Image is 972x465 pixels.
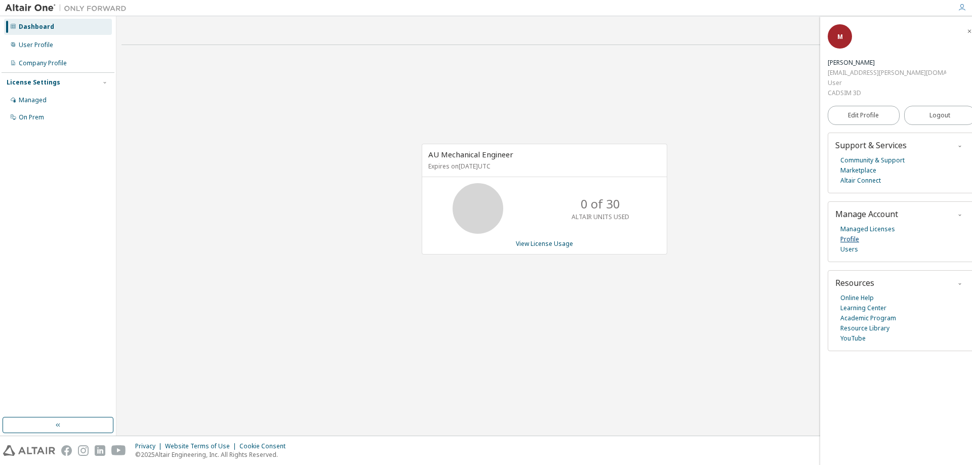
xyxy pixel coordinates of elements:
[840,333,866,344] a: YouTube
[835,277,874,288] span: Resources
[19,96,47,104] div: Managed
[840,165,876,176] a: Marketplace
[95,445,105,456] img: linkedin.svg
[111,445,126,456] img: youtube.svg
[848,111,879,119] span: Edit Profile
[5,3,132,13] img: Altair One
[78,445,89,456] img: instagram.svg
[828,88,946,98] div: CADSIM 3D
[840,176,881,186] a: Altair Connect
[581,195,620,213] p: 0 of 30
[572,213,629,221] p: ALTAIR UNITS USED
[135,450,292,459] p: © 2025 Altair Engineering, Inc. All Rights Reserved.
[3,445,55,456] img: altair_logo.svg
[837,32,843,41] span: M
[135,442,165,450] div: Privacy
[840,244,858,255] a: Users
[840,323,889,333] a: Resource Library
[840,293,874,303] a: Online Help
[840,155,905,165] a: Community & Support
[828,106,900,125] a: Edit Profile
[828,58,946,68] div: Maxime Durand
[840,234,859,244] a: Profile
[61,445,72,456] img: facebook.svg
[840,224,895,234] a: Managed Licenses
[835,208,898,220] span: Manage Account
[828,68,946,78] div: [EMAIL_ADDRESS][PERSON_NAME][DOMAIN_NAME]
[929,110,950,120] span: Logout
[428,149,513,159] span: AU Mechanical Engineer
[19,41,53,49] div: User Profile
[7,78,60,87] div: License Settings
[516,239,573,248] a: View License Usage
[19,113,44,121] div: On Prem
[828,78,946,88] div: User
[239,442,292,450] div: Cookie Consent
[428,162,658,171] p: Expires on [DATE] UTC
[840,313,896,323] a: Academic Program
[165,442,239,450] div: Website Terms of Use
[19,59,67,67] div: Company Profile
[19,23,54,31] div: Dashboard
[835,140,907,151] span: Support & Services
[840,303,886,313] a: Learning Center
